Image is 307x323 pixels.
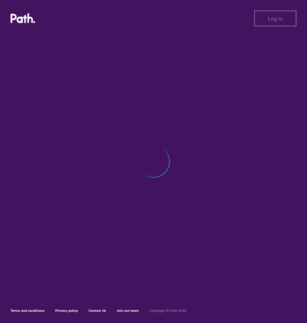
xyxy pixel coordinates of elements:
h6: Copyright © Path 2018 [149,309,186,313]
button: Log in [254,11,296,26]
a: Join our team [117,308,139,313]
a: Contact Us [89,308,106,313]
a: Terms and conditions [11,308,45,313]
span: Log in [268,16,283,21]
a: Privacy policy [55,308,78,313]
